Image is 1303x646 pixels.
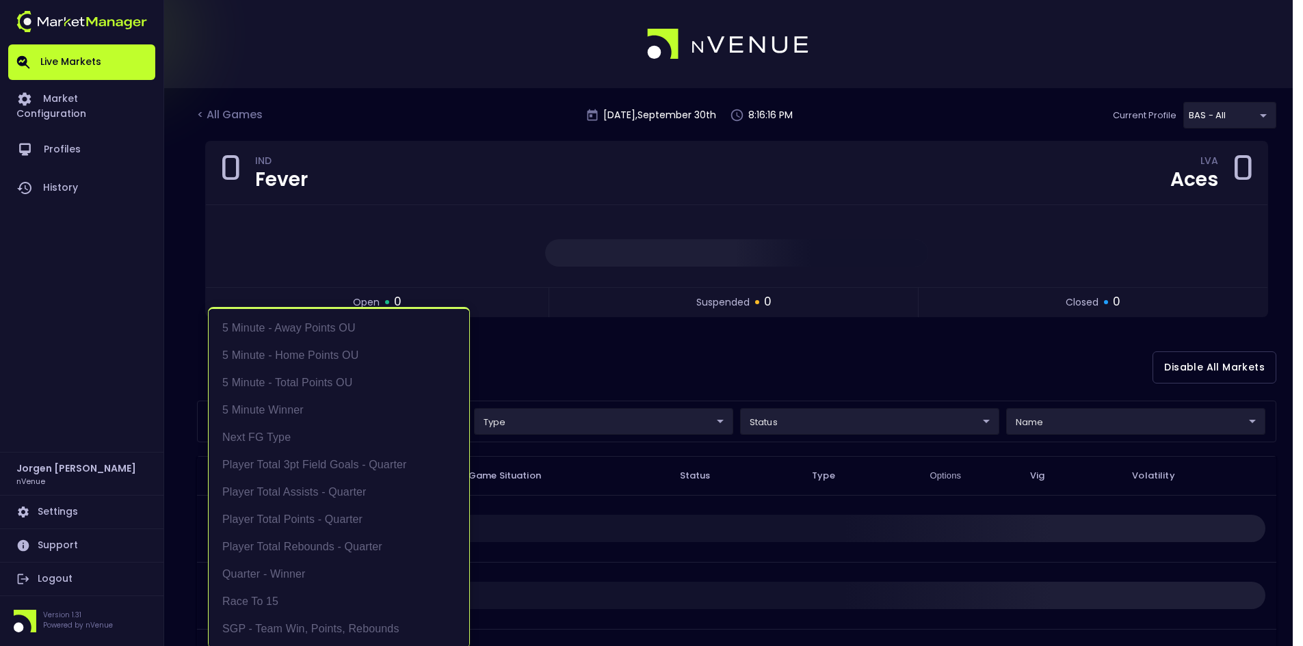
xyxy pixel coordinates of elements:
[209,561,469,588] li: Quarter - Winner
[209,533,469,561] li: Player Total Rebounds - Quarter
[209,369,469,396] li: 5 Minute - Total Points OU
[209,588,469,615] li: Race to 15
[209,342,469,369] li: 5 Minute - Home Points OU
[209,451,469,479] li: Player Total 3pt Field Goals - Quarter
[209,479,469,506] li: Player Total Assists - Quarter
[209,506,469,533] li: Player Total Points - Quarter
[209,314,469,342] li: 5 Minute - Away Points OU
[209,424,469,451] li: Next FG Type
[209,396,469,424] li: 5 Minute Winner
[209,615,469,643] li: SGP - Team Win, Points, Rebounds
